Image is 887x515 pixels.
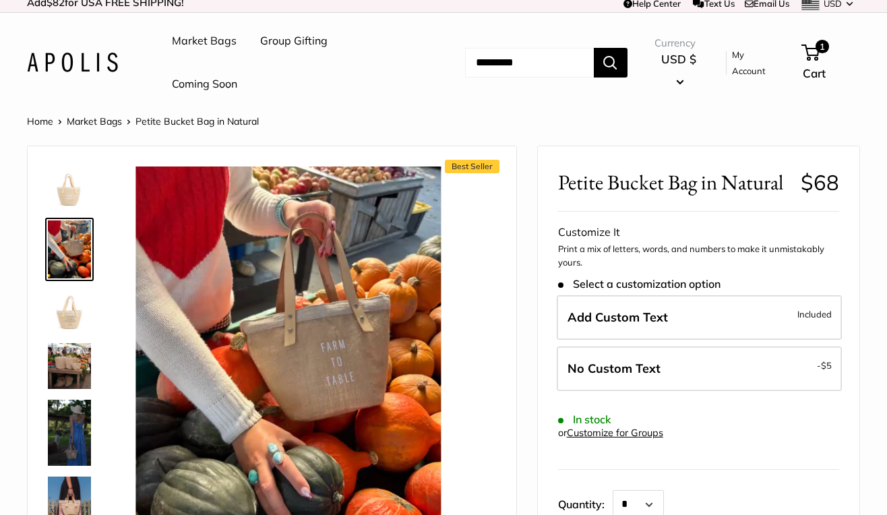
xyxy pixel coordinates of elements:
a: Home [27,115,53,127]
nav: Breadcrumb [27,113,259,130]
span: $68 [801,169,839,195]
span: 1 [816,40,829,53]
span: - [817,357,832,373]
button: USD $ [654,49,703,92]
div: or [558,424,663,442]
span: Included [797,306,832,322]
img: Petite Bucket Bag in Natural [48,166,91,210]
p: Print a mix of letters, words, and numbers to make it unmistakably yours. [558,243,839,269]
a: Petite Bucket Bag in Natural [45,286,94,335]
span: Currency [654,34,703,53]
img: Petite Bucket Bag in Natural [48,289,91,332]
a: Petite Bucket Bag in Natural [45,397,94,468]
a: Market Bags [172,31,237,51]
span: Cart [803,66,826,80]
div: Customize It [558,222,839,243]
a: Market Bags [67,115,122,127]
img: Apolis [27,53,118,72]
a: Petite Bucket Bag in Natural [45,164,94,212]
label: Add Custom Text [557,295,842,340]
img: Petite Bucket Bag in Natural [48,400,91,465]
a: Petite Bucket Bag in Natural [45,218,94,281]
a: My Account [732,47,779,80]
button: Search [594,48,628,78]
span: In stock [558,413,611,426]
a: Customize for Groups [567,427,663,439]
a: Coming Soon [172,74,237,94]
span: Add Custom Text [568,309,668,325]
a: Group Gifting [260,31,328,51]
span: Petite Bucket Bag in Natural [135,115,259,127]
img: Petite Bucket Bag in Natural [48,220,91,278]
input: Search... [465,48,594,78]
img: Petite Bucket Bag in Natural [48,343,91,389]
a: 1 Cart [803,41,860,84]
span: No Custom Text [568,361,661,376]
span: USD $ [661,52,696,66]
span: $5 [821,360,832,371]
span: Best Seller [445,160,499,173]
span: Petite Bucket Bag in Natural [558,170,791,195]
label: Leave Blank [557,346,842,391]
span: Select a customization option [558,278,721,291]
a: Petite Bucket Bag in Natural [45,340,94,392]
